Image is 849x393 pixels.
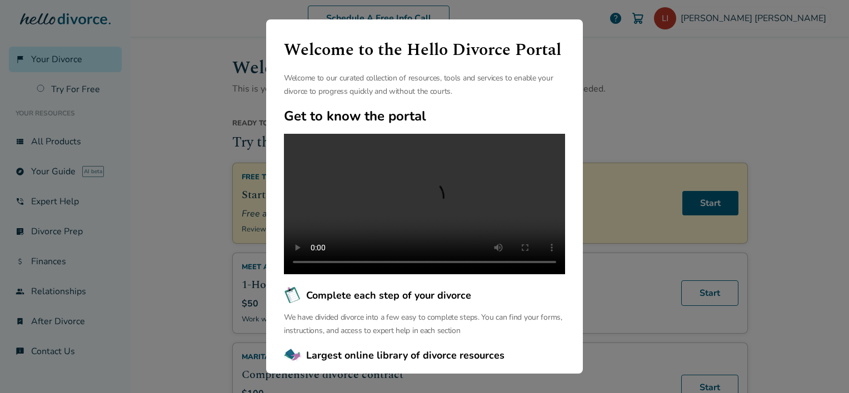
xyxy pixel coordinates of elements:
[284,346,302,364] img: Largest online library of divorce resources
[284,37,565,63] h1: Welcome to the Hello Divorce Portal
[284,311,565,337] p: We have divided divorce into a few easy to complete steps. You can find your forms, instructions,...
[793,340,849,393] iframe: Chat Widget
[284,107,565,125] h2: Get to know the portal
[306,288,471,303] span: Complete each step of your divorce
[284,286,302,304] img: Complete each step of your divorce
[306,348,505,362] span: Largest online library of divorce resources
[284,72,565,98] p: Welcome to our curated collection of resources, tools and services to enable your divorce to prog...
